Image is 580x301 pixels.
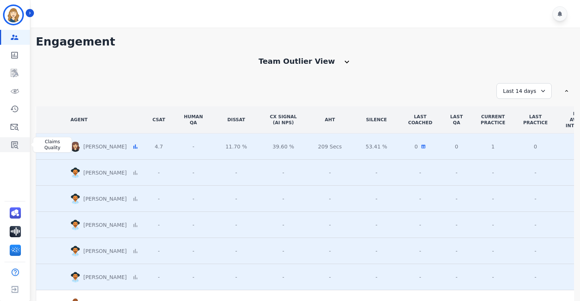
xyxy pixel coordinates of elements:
span: - [419,221,421,229]
div: - [481,273,505,281]
div: - [152,194,166,203]
img: Rounded avatar [70,194,80,204]
div: 0 [523,143,548,150]
div: LAST PRACTICE [523,114,548,126]
div: - [481,169,505,176]
span: - [419,247,421,255]
div: - [270,247,297,255]
span: - [419,169,421,176]
div: AGENT [70,117,88,123]
div: - [184,194,203,203]
div: - [481,247,505,255]
div: LAST COACHED [408,114,432,126]
div: - [450,169,463,176]
div: - [523,169,548,176]
div: DisSat [221,117,252,123]
img: Rounded avatar [70,246,80,256]
div: - [221,194,252,203]
img: Rounded avatar [70,141,80,152]
img: Rounded avatar [70,272,80,282]
img: Bordered avatar [4,6,22,24]
div: AHT [315,117,345,123]
div: Silence [363,117,390,123]
img: Rounded avatar [70,167,80,178]
div: - [152,273,166,282]
div: - [270,273,297,282]
div: - [315,247,345,255]
div: - [481,221,505,229]
div: - [363,247,390,255]
div: 1 [481,143,505,150]
div: - [450,273,463,281]
div: - [363,168,390,177]
p: [PERSON_NAME] [83,273,129,281]
img: Rounded avatar [70,220,80,230]
div: - [315,194,345,203]
h1: Engagement [36,35,574,48]
div: - [221,247,252,255]
div: - [184,247,203,255]
p: [PERSON_NAME] [83,247,129,255]
div: - [152,168,166,177]
div: - [270,194,297,203]
div: - [184,168,203,177]
div: 11.70 % [221,142,252,151]
div: - [315,273,345,282]
div: Human QA [184,114,203,126]
div: 39.60 % [270,142,297,151]
div: - [184,220,203,229]
div: - [450,247,463,255]
div: - [363,194,390,203]
div: 53.41 % [363,142,390,151]
div: - [523,221,548,229]
div: - [523,195,548,203]
div: - [221,168,252,177]
div: - [523,247,548,255]
div: - [270,220,297,229]
div: - [315,220,345,229]
div: - [184,142,203,151]
div: 4.7 [152,142,166,151]
p: [PERSON_NAME] [83,195,129,203]
div: 209 Secs [315,142,345,151]
div: - [221,273,252,282]
div: - [450,221,463,229]
div: 0 [450,143,463,150]
div: - [450,195,463,203]
div: - [523,273,548,281]
div: - [363,220,390,229]
div: CURRENT PRACTICE [481,114,505,126]
div: - [152,247,166,255]
div: - [363,273,390,282]
p: [PERSON_NAME] [83,221,129,229]
div: - [270,168,297,177]
div: Team Outlier View [258,56,335,66]
div: - [481,195,505,203]
div: CSAT [152,117,166,123]
div: - [315,168,345,177]
span: 0 [414,143,418,150]
p: [PERSON_NAME] [83,169,129,176]
span: - [419,195,421,203]
p: [PERSON_NAME] [83,143,129,150]
div: - [221,220,252,229]
div: LAST QA [450,114,463,126]
div: CX Signal (AI NPS) [270,114,297,126]
span: - [419,273,421,281]
div: - [184,273,203,282]
div: Last 14 days [496,83,552,99]
div: - [152,220,166,229]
